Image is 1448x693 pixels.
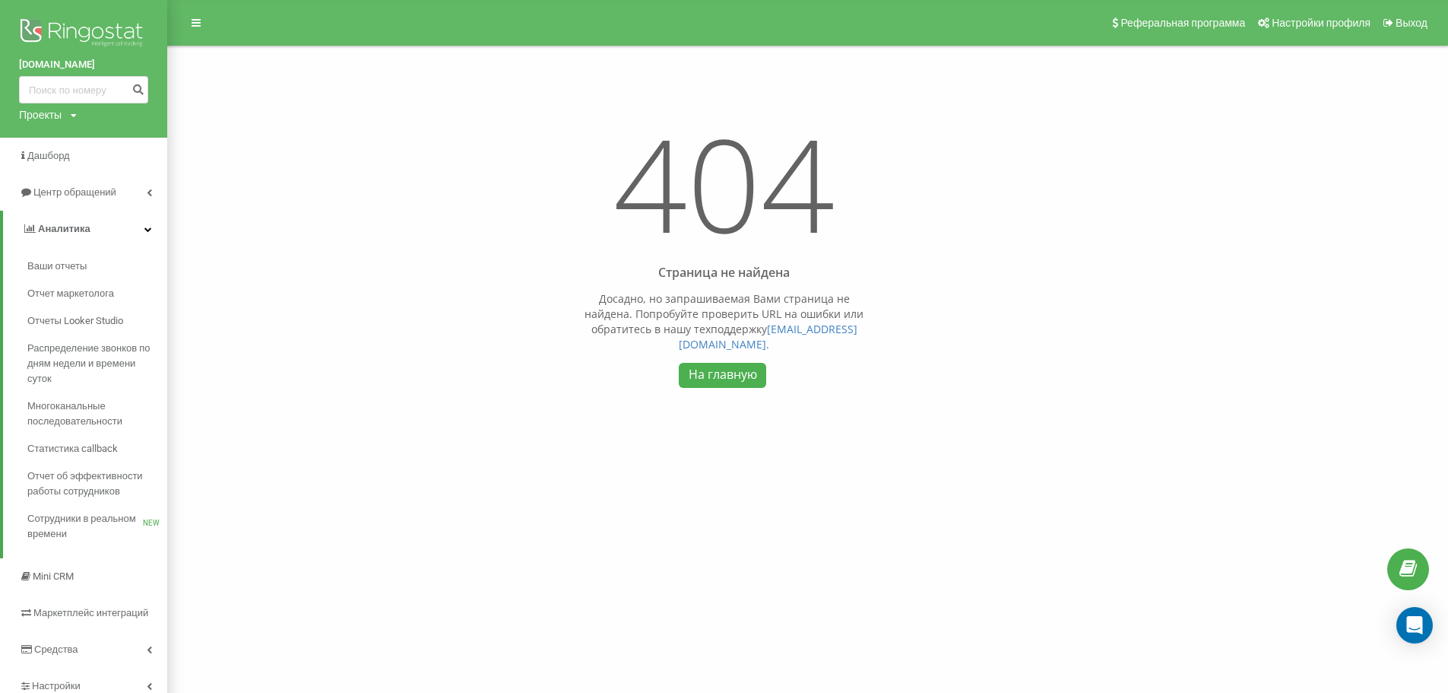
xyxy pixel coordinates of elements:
input: Поиск по номеру [19,76,148,103]
a: Ваши отчеты [27,253,167,280]
span: Mini CRM [33,571,74,582]
a: Отчеты Looker Studio [27,307,167,335]
span: Отчет маркетолога [27,286,114,301]
span: Аналитика [38,223,90,234]
a: Распределение звонков по дням недели и времени суток [27,335,167,393]
span: Маркетплейс интеграций [33,607,148,618]
span: Отчет об эффективности работы сотрудников [27,469,160,499]
span: Центр обращений [33,186,116,198]
a: Отчет маркетолога [27,280,167,307]
h1: 404 [583,100,866,281]
span: Средства [34,644,78,655]
span: Статистика callback [27,441,118,456]
div: Страница не найдена [583,265,866,280]
span: Дашборд [27,150,70,161]
span: Отчеты Looker Studio [27,313,123,329]
a: [DOMAIN_NAME] [19,57,148,72]
img: Ringostat logo [19,15,148,53]
p: Досадно, но запрашиваемая Вами страница не найдена. Попробуйте проверить URL на ошибки или обрати... [583,291,866,352]
span: Настройки [32,680,81,691]
div: Проекты [19,107,62,122]
a: Сотрудники в реальном времениNEW [27,505,167,548]
a: Отчет об эффективности работы сотрудников [27,463,167,505]
span: Настройки профиля [1272,17,1370,29]
a: Статистика callback [27,435,167,463]
span: Выход [1396,17,1427,29]
span: Реферальная программа [1120,17,1245,29]
a: На главную [679,363,766,388]
span: Сотрудники в реальном времени [27,511,143,542]
div: Open Intercom Messenger [1396,607,1433,644]
span: Распределение звонков по дням недели и времени суток [27,341,160,386]
span: Ваши отчеты [27,259,87,274]
a: [EMAIL_ADDRESS][DOMAIN_NAME] [679,322,857,351]
a: Аналитика [3,211,167,247]
a: Многоканальные последовательности [27,393,167,435]
span: Многоканальные последовательности [27,399,160,429]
